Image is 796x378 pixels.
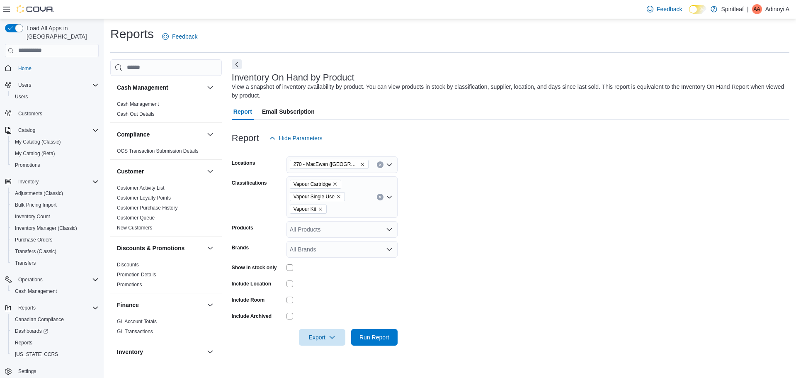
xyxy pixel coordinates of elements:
[15,303,99,313] span: Reports
[15,177,99,187] span: Inventory
[360,162,365,167] button: Remove 270 - MacEwan (Edmonton) from selection in this group
[232,133,259,143] h3: Report
[15,316,64,323] span: Canadian Compliance
[117,272,156,278] a: Promotion Details
[117,111,155,117] a: Cash Out Details
[117,167,204,176] button: Customer
[117,319,157,324] a: GL Account Totals
[290,205,327,214] span: Vapour Kit
[765,4,789,14] p: Adinoyi A
[12,349,99,359] span: Washington CCRS
[15,190,63,197] span: Adjustments (Classic)
[12,246,99,256] span: Transfers (Classic)
[304,329,340,346] span: Export
[12,326,99,336] span: Dashboards
[18,127,35,134] span: Catalog
[8,314,102,325] button: Canadian Compliance
[290,192,345,201] span: Vapour Single Use
[110,146,222,159] div: Compliance
[2,107,102,119] button: Customers
[15,275,46,285] button: Operations
[279,134,323,142] span: Hide Parameters
[12,315,67,324] a: Canadian Compliance
[2,302,102,314] button: Reports
[12,92,31,102] a: Users
[17,5,54,13] img: Cova
[12,258,99,268] span: Transfers
[117,83,204,92] button: Cash Management
[117,261,139,268] span: Discounts
[15,275,99,285] span: Operations
[117,225,152,231] a: New Customers
[117,281,142,288] span: Promotions
[12,200,99,210] span: Bulk Pricing Import
[232,313,272,319] label: Include Archived
[15,237,53,243] span: Purchase Orders
[12,149,58,159] a: My Catalog (Beta)
[159,28,201,45] a: Feedback
[15,202,57,208] span: Bulk Pricing Import
[12,315,99,324] span: Canadian Compliance
[8,148,102,159] button: My Catalog (Beta)
[232,160,255,166] label: Locations
[12,326,51,336] a: Dashboards
[2,365,102,377] button: Settings
[15,150,55,157] span: My Catalog (Beta)
[12,286,99,296] span: Cash Management
[12,223,99,233] span: Inventory Manager (Classic)
[117,130,204,139] button: Compliance
[205,243,215,253] button: Discounts & Promotions
[12,188,66,198] a: Adjustments (Classic)
[721,4,744,14] p: Spiritleaf
[117,195,171,201] span: Customer Loyalty Points
[8,136,102,148] button: My Catalog (Classic)
[117,215,155,221] span: Customer Queue
[266,130,326,146] button: Hide Parameters
[232,244,249,251] label: Brands
[117,101,159,107] a: Cash Management
[15,260,36,266] span: Transfers
[12,92,99,102] span: Users
[117,185,165,191] a: Customer Activity List
[8,188,102,199] button: Adjustments (Classic)
[332,182,337,187] button: Remove Vapour Cartridge from selection in this group
[117,148,199,154] a: OCS Transaction Submission Details
[8,337,102,349] button: Reports
[290,160,369,169] span: 270 - MacEwan (Edmonton)
[12,188,99,198] span: Adjustments (Classic)
[232,83,785,100] div: View a snapshot of inventory availability by product. You can view products in stock by classific...
[12,212,53,222] a: Inventory Count
[18,305,36,311] span: Reports
[232,224,253,231] label: Products
[205,166,215,176] button: Customer
[15,288,57,295] span: Cash Management
[232,59,242,69] button: Next
[386,161,393,168] button: Open list of options
[294,180,331,188] span: Vapour Cartridge
[15,366,99,376] span: Settings
[232,73,354,83] h3: Inventory On Hand by Product
[2,62,102,74] button: Home
[12,338,99,348] span: Reports
[8,222,102,234] button: Inventory Manager (Classic)
[205,347,215,357] button: Inventory
[117,244,204,252] button: Discounts & Promotions
[12,137,64,147] a: My Catalog (Classic)
[15,225,77,232] span: Inventory Manager (Classic)
[232,180,267,186] label: Classifications
[377,161,383,168] button: Clear input
[294,193,335,201] span: Vapour Single Use
[12,160,44,170] a: Promotions
[15,125,39,135] button: Catalog
[15,80,34,90] button: Users
[117,301,204,309] button: Finance
[15,93,28,100] span: Users
[12,286,60,296] a: Cash Management
[290,180,341,189] span: Vapour Cartridge
[117,130,150,139] h3: Compliance
[336,194,341,199] button: Remove Vapour Single Use from selection in this group
[117,348,204,356] button: Inventory
[12,137,99,147] span: My Catalog (Classic)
